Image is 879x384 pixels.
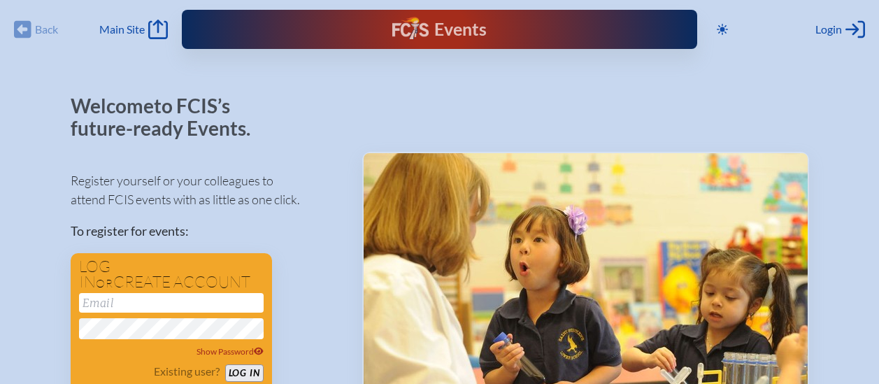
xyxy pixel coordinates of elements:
span: or [96,276,113,290]
button: Log in [225,364,264,382]
p: Welcome to FCIS’s future-ready Events. [71,95,266,139]
span: Show Password [196,346,264,357]
a: Main Site [99,20,168,39]
span: Login [815,22,842,36]
p: Existing user? [154,364,220,378]
input: Email [79,293,264,313]
p: To register for events: [71,222,340,241]
h1: Log in create account [79,259,264,290]
span: Main Site [99,22,145,36]
p: Register yourself or your colleagues to attend FCIS events with as little as one click. [71,171,340,209]
div: FCIS Events — Future ready [333,17,545,42]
